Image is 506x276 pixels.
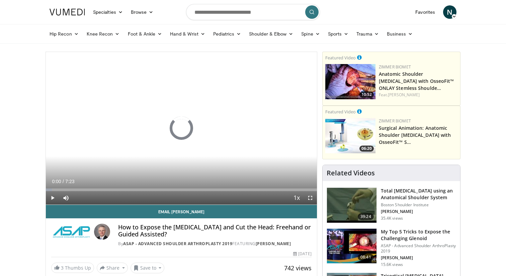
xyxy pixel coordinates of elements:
span: 10:52 [359,92,374,98]
a: 10:52 [325,64,375,99]
p: 15.6K views [381,262,403,267]
a: 08:41 My Top 5 Tricks to Expose the Challenging Glenoid ASAP - Advanced Shoulder ArthroPlasty 201... [327,228,456,267]
a: Business [383,27,417,41]
img: 68921608-6324-4888-87da-a4d0ad613160.150x105_q85_crop-smart_upscale.jpg [325,64,375,99]
button: Save to [131,263,165,273]
p: [PERSON_NAME] [381,209,456,214]
a: Knee Recon [83,27,124,41]
a: Zimmer Biomet [379,64,411,70]
a: N [443,5,456,19]
p: ASAP - Advanced Shoulder ArthroPlasty 2019 [381,243,456,254]
img: VuMedi Logo [50,9,85,15]
img: ASAP - Advanced Shoulder ArthroPlasty 2019 [51,224,91,240]
a: 39:24 Total [MEDICAL_DATA] using an Anatomical Shoulder System Boston Shoulder Institute [PERSON_... [327,187,456,223]
h3: My Top 5 Tricks to Expose the Challenging Glenoid [381,228,456,242]
span: 39:24 [358,213,374,220]
a: Foot & Ankle [124,27,166,41]
a: Spine [297,27,324,41]
div: Progress Bar [46,188,317,191]
a: [PERSON_NAME] [256,241,291,246]
button: Fullscreen [304,191,317,205]
span: 06:20 [359,146,374,152]
h4: How to Expose the [MEDICAL_DATA] and Cut the Head: Freehand or Guided Assisted? [118,224,312,238]
img: 38824_0000_3.png.150x105_q85_crop-smart_upscale.jpg [327,188,376,223]
h3: Total [MEDICAL_DATA] using an Anatomical Shoulder System [381,187,456,201]
span: 742 views [284,264,312,272]
a: Shoulder & Elbow [245,27,297,41]
a: Sports [324,27,353,41]
p: [PERSON_NAME] [381,255,456,261]
div: By FEATURING [118,241,312,247]
button: Mute [59,191,73,205]
a: Zimmer Biomet [379,118,411,124]
a: Hip Recon [46,27,83,41]
a: Anatomic Shoulder [MEDICAL_DATA] with OsseoFit™ ONLAY Stemless Shoulde… [379,71,454,91]
a: Trauma [352,27,383,41]
img: Avatar [94,224,110,240]
input: Search topics, interventions [186,4,320,20]
span: 0:00 [52,179,61,184]
h4: Related Videos [327,169,375,177]
a: Surgical Animation: Anatomic Shoulder [MEDICAL_DATA] with OsseoFit™ S… [379,125,451,145]
a: 3 Thumbs Up [51,263,94,273]
video-js: Video Player [46,52,317,205]
span: 08:41 [358,254,374,261]
p: 35.4K views [381,216,403,221]
p: Boston Shoulder Institute [381,202,456,208]
button: Share [97,263,128,273]
img: 84e7f812-2061-4fff-86f6-cdff29f66ef4.150x105_q85_crop-smart_upscale.jpg [325,118,375,153]
a: Hand & Wrist [166,27,209,41]
a: ASAP - Advanced Shoulder ArthroPlasty 2019 [123,241,232,246]
span: 7:23 [65,179,74,184]
button: Playback Rate [290,191,304,205]
small: Featured Video [325,109,356,115]
button: Play [46,191,59,205]
div: Feat. [379,92,457,98]
a: Favorites [411,5,439,19]
span: / [63,179,64,184]
a: 06:20 [325,118,375,153]
a: Pediatrics [209,27,245,41]
a: [PERSON_NAME] [388,92,420,98]
a: Email [PERSON_NAME] [46,205,317,218]
img: b61a968a-1fa8-450f-8774-24c9f99181bb.150x105_q85_crop-smart_upscale.jpg [327,229,376,264]
a: Specialties [89,5,127,19]
small: Featured Video [325,55,356,61]
span: 3 [61,265,64,271]
div: [DATE] [293,251,311,257]
a: Browse [127,5,158,19]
